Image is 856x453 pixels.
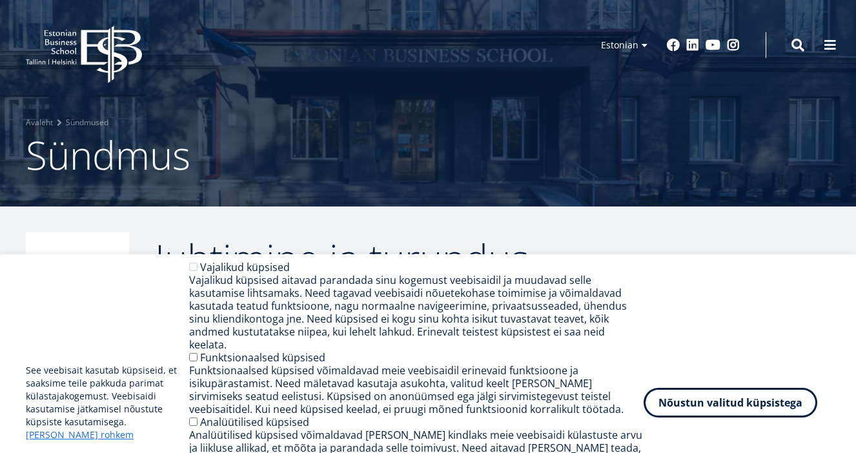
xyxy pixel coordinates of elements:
[26,129,830,181] h1: Sündmus
[200,415,309,429] label: Analüütilised küpsised
[66,116,108,129] a: Sündmused
[26,428,134,441] a: [PERSON_NAME] rohkem
[189,274,644,351] div: Vajalikud küpsised aitavad parandada sinu kogemust veebisaidil ja muudavad selle kasutamise lihts...
[667,39,680,52] a: Facebook
[155,232,687,388] span: Juhtimine ja turundus rahvusvahelises ärikeskkonnas mikrokraadiprogramm alustab
[644,388,817,418] button: Nõustun valitud küpsistega
[706,39,720,52] a: Youtube
[200,260,290,274] label: Vajalikud küpsised
[26,232,129,336] div: 02
[686,39,699,52] a: Linkedin
[727,39,740,52] a: Instagram
[26,364,189,441] p: See veebisait kasutab küpsiseid, et saaksime teile pakkuda parimat külastajakogemust. Veebisaidi ...
[200,350,325,365] label: Funktsionaalsed küpsised
[26,116,53,129] a: Avaleht
[189,364,644,416] div: Funktsionaalsed küpsised võimaldavad meie veebisaidil erinevaid funktsioone ja isikupärastamist. ...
